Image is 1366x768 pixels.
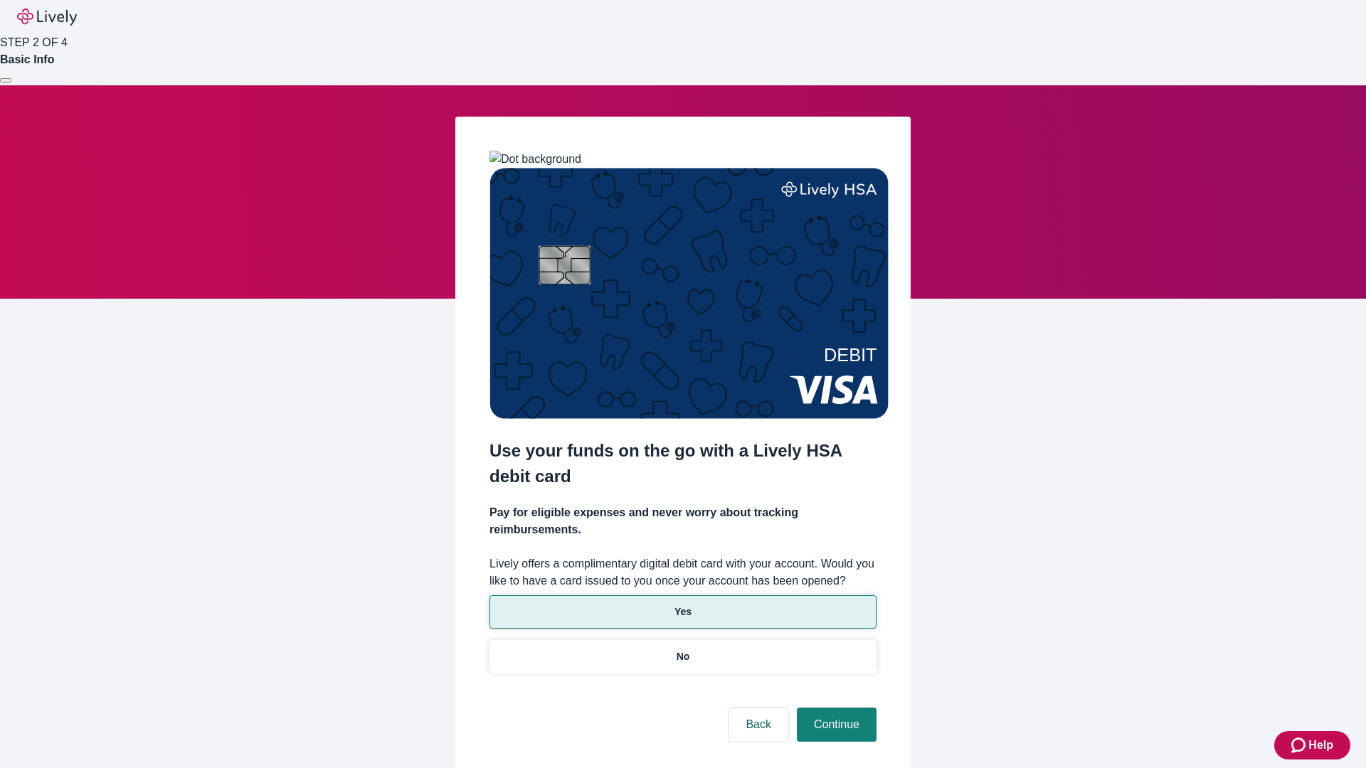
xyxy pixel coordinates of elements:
[797,708,877,742] button: Continue
[489,438,877,489] h2: Use your funds on the go with a Lively HSA debit card
[489,640,877,673] button: No
[489,555,877,590] label: Lively offers a complimentary digital debit card with your account. Would you like to have a card...
[674,604,692,619] p: Yes
[489,168,889,419] img: Debit card
[17,9,77,26] img: Lively
[489,504,877,538] h4: Pay for eligible expenses and never worry about tracking reimbursements.
[489,151,581,168] img: Dot background
[1308,737,1333,754] span: Help
[1274,731,1350,759] button: Zendesk support iconHelp
[1291,737,1308,754] svg: Zendesk support icon
[677,649,690,664] p: No
[729,708,788,742] button: Back
[489,595,877,629] button: Yes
